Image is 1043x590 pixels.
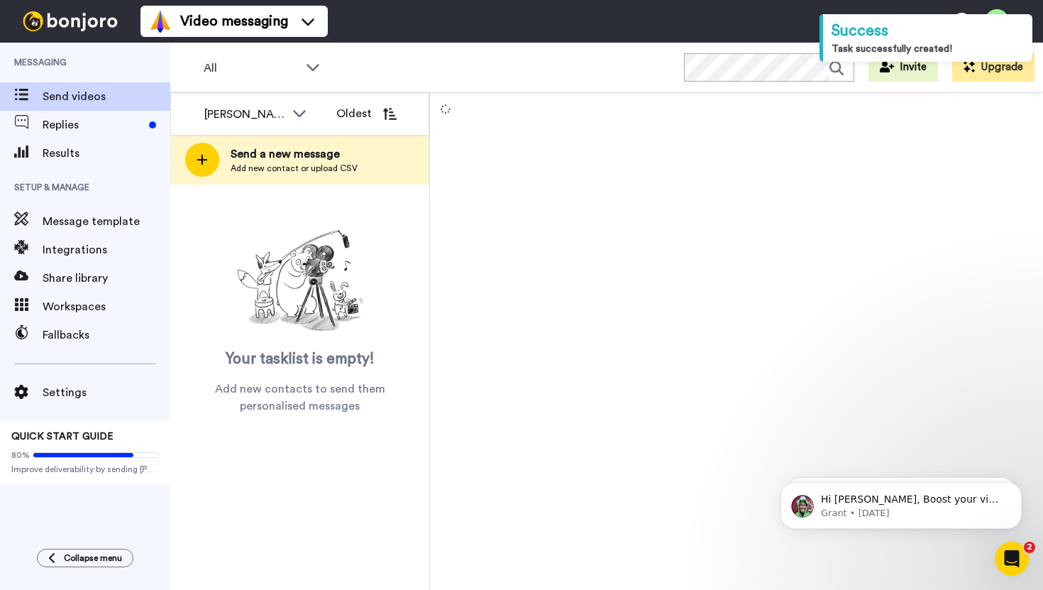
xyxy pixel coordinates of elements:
[832,20,1024,42] div: Success
[1024,542,1035,553] span: 2
[832,42,1024,56] div: Task successfully created!
[43,116,143,133] span: Replies
[17,11,123,31] img: bj-logo-header-white.svg
[43,145,170,162] span: Results
[43,213,170,230] span: Message template
[231,146,358,163] span: Send a new message
[149,10,172,33] img: vm-color.svg
[43,327,170,344] span: Fallbacks
[37,549,133,567] button: Collapse menu
[43,88,170,105] span: Send videos
[43,384,170,401] span: Settings
[180,11,288,31] span: Video messaging
[11,449,30,461] span: 80%
[64,552,122,564] span: Collapse menu
[43,241,170,258] span: Integrations
[11,432,114,442] span: QUICK START GUIDE
[204,60,299,77] span: All
[204,106,285,123] div: [PERSON_NAME]
[192,381,408,415] span: Add new contacts to send them personalised messages
[43,270,170,287] span: Share library
[43,298,170,315] span: Workspaces
[868,53,938,82] button: Invite
[231,163,358,174] span: Add new contact or upload CSV
[952,53,1034,82] button: Upgrade
[326,99,407,128] button: Oldest
[995,542,1029,576] iframe: Intercom live chat
[759,452,1043,552] iframe: Intercom notifications message
[226,349,375,370] span: Your tasklist is empty!
[11,464,159,475] span: Improve deliverability by sending [PERSON_NAME]’s from your own email
[229,224,371,338] img: ready-set-action.png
